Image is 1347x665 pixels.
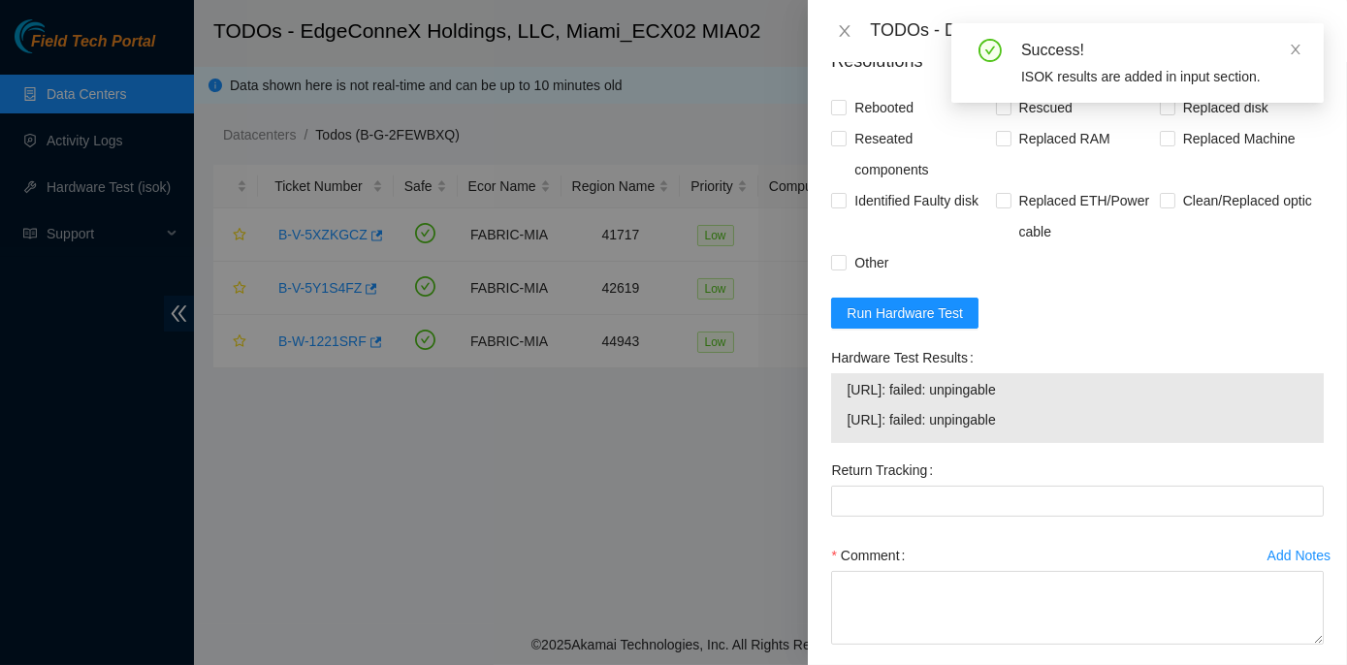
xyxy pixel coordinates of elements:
label: Comment [831,540,913,571]
span: Replaced ETH/Power cable [1011,185,1160,247]
label: Return Tracking [831,455,941,486]
span: Replaced RAM [1011,123,1118,154]
span: Reseated components [847,123,995,185]
button: Close [831,22,858,41]
span: Rebooted [847,92,921,123]
div: TODOs - Description - B-V-5XZKGCZ [870,16,1324,47]
button: Add Notes [1267,540,1331,571]
span: close [837,23,852,39]
span: Clean/Replaced optic [1175,185,1320,216]
textarea: Comment [831,571,1324,645]
button: Run Hardware Test [831,298,978,329]
label: Hardware Test Results [831,342,980,373]
span: [URL]: failed: unpingable [847,409,1308,430]
div: Success! [1021,39,1300,62]
div: Add Notes [1267,549,1331,562]
span: [URL]: failed: unpingable [847,379,1308,400]
span: Identified Faulty disk [847,185,986,216]
span: close [1289,43,1302,56]
span: Run Hardware Test [847,302,963,324]
div: ISOK results are added in input section. [1021,66,1300,87]
input: Return Tracking [831,486,1324,517]
span: check-circle [978,39,1002,62]
span: Replaced Machine [1175,123,1303,154]
span: Other [847,247,896,278]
